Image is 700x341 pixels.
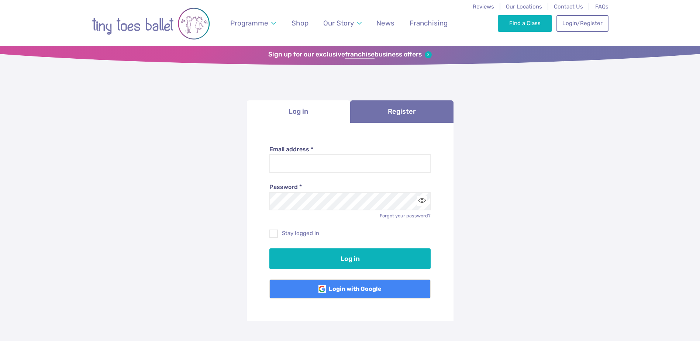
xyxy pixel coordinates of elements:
[268,51,432,59] a: Sign up for our exclusivefranchisebusiness offers
[506,3,542,10] a: Our Locations
[380,213,431,218] a: Forgot your password?
[247,123,454,321] div: Log in
[406,14,451,32] a: Franchising
[498,15,552,31] a: Find a Class
[269,248,431,269] button: Log in
[318,285,326,293] img: Google Logo
[92,7,210,40] img: tiny toes ballet
[345,51,375,59] strong: franchise
[376,19,394,27] span: News
[473,3,494,10] a: Reviews
[410,19,448,27] span: Franchising
[292,19,308,27] span: Shop
[269,183,431,191] label: Password *
[373,14,398,32] a: News
[288,14,312,32] a: Shop
[269,230,431,237] label: Stay logged in
[323,19,354,27] span: Our Story
[269,279,431,299] a: Login with Google
[556,15,608,31] a: Login/Register
[554,3,583,10] a: Contact Us
[320,14,365,32] a: Our Story
[227,14,280,32] a: Programme
[350,100,454,123] a: Register
[417,196,427,206] button: Toggle password visibility
[269,145,431,154] label: Email address *
[595,3,608,10] a: FAQs
[230,19,268,27] span: Programme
